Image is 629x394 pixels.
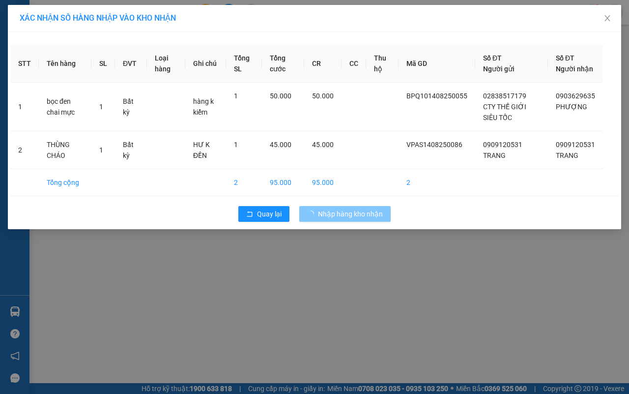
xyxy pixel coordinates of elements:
th: SL [91,45,115,83]
th: STT [10,45,39,83]
span: Người gửi [483,65,515,73]
td: Bất kỳ [115,131,147,169]
button: Nhập hàng kho nhận [299,206,391,222]
td: Tổng cộng [39,169,91,196]
span: ----------------------------------------- [27,53,120,61]
span: 0909120531 [556,141,595,149]
td: 1 [10,83,39,131]
th: Tổng cước [262,45,304,83]
span: XÁC NHẬN SỐ HÀNG NHẬP VÀO KHO NHẬN [20,13,176,23]
span: rollback [246,211,253,218]
span: Số ĐT [483,54,502,62]
span: Số ĐT [556,54,574,62]
td: Bất kỳ [115,83,147,131]
th: CC [342,45,366,83]
th: Tên hàng [39,45,91,83]
td: 95.000 [304,169,342,196]
td: 2 [10,131,39,169]
td: 2 [399,169,475,196]
span: Người nhận [556,65,593,73]
span: hàng k kiểm [193,97,214,116]
img: logo [3,6,47,49]
th: Tổng SL [226,45,262,83]
span: 1 [99,146,103,154]
span: CTY THẾ GIỚI SIÊU TỐC [483,103,526,121]
span: Quay lại [257,209,282,219]
button: Close [594,5,621,32]
span: loading [307,211,318,217]
span: 01 Võ Văn Truyện, KP.1, Phường 2 [78,30,135,42]
span: HƯ K ĐỀN [193,141,210,159]
strong: ĐỒNG PHƯỚC [78,5,135,14]
span: VPAS1408250086 [406,141,462,149]
span: 50.000 [312,92,334,100]
th: Mã GD [399,45,475,83]
span: 50.000 [270,92,291,100]
th: Ghi chú [185,45,226,83]
th: Thu hộ [366,45,399,83]
span: Hotline: 19001152 [78,44,120,50]
span: 0909120531 [483,141,522,149]
span: In ngày: [3,71,60,77]
span: TRANG [483,152,506,159]
span: 13:18:14 [DATE] [22,71,60,77]
span: 02838517179 [483,92,526,100]
span: Nhập hàng kho nhận [318,209,383,219]
td: 95.000 [262,169,304,196]
span: 45.000 [270,141,291,149]
td: THÙNG CHÁO [39,131,91,169]
span: [PERSON_NAME]: [3,63,103,69]
span: close [603,14,611,22]
span: PHƯỢNG [556,103,587,111]
span: VPCT1408250002 [49,62,103,70]
th: ĐVT [115,45,147,83]
span: 1 [99,103,103,111]
span: 1 [234,92,238,100]
th: CR [304,45,342,83]
span: 0903629635 [556,92,595,100]
button: rollbackQuay lại [238,206,289,222]
span: 1 [234,141,238,149]
span: BPQ101408250055 [406,92,467,100]
td: 2 [226,169,262,196]
span: Bến xe [GEOGRAPHIC_DATA] [78,16,132,28]
td: bọc đen chai mực [39,83,91,131]
span: 45.000 [312,141,334,149]
span: TRANG [556,152,578,159]
th: Loại hàng [147,45,185,83]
